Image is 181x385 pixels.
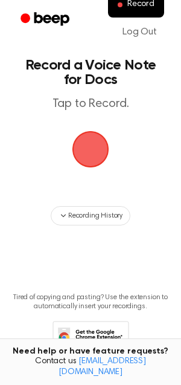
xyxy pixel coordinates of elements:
button: Recording History [51,206,130,225]
h1: Record a Voice Note for Docs [22,58,159,87]
span: Contact us [7,357,174,378]
a: Beep [12,8,80,31]
button: Beep Logo [72,131,109,167]
span: Recording History [68,210,122,221]
p: Tap to Record. [22,97,159,112]
a: [EMAIL_ADDRESS][DOMAIN_NAME] [59,357,146,377]
p: Tired of copying and pasting? Use the extension to automatically insert your recordings. [10,293,171,311]
a: Log Out [110,18,169,47]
